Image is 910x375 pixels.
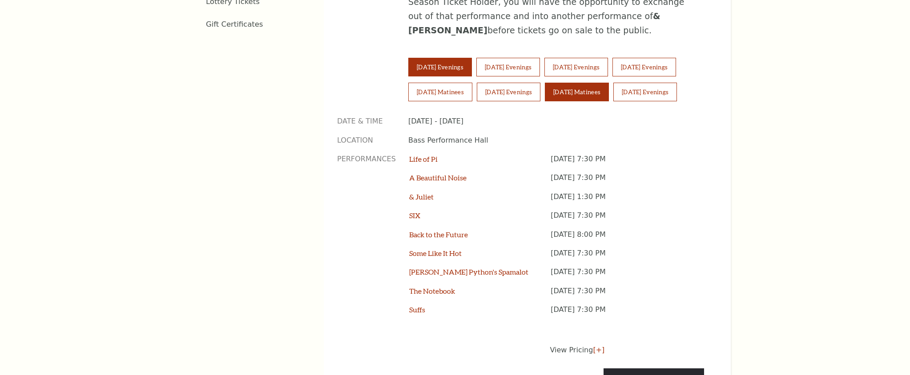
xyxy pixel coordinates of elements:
button: [DATE] Evenings [477,83,540,101]
p: [DATE] 1:30 PM [551,192,704,211]
strong: & [PERSON_NAME] [408,11,660,35]
button: [DATE] Evenings [476,58,540,76]
p: [DATE] 7:30 PM [551,305,704,323]
button: [DATE] Evenings [613,83,677,101]
button: [DATE] Evenings [544,58,608,76]
p: [DATE] 7:30 PM [551,154,704,173]
a: Back to the Future [409,230,468,239]
a: Some Like It Hot [409,249,462,257]
p: [DATE] 7:30 PM [551,248,704,267]
a: The Notebook [409,287,455,295]
p: [DATE] 7:30 PM [551,286,704,305]
a: Gift Certificates [206,20,263,28]
a: & Juliet [409,192,434,201]
p: Bass Performance Hall [408,136,704,145]
a: [PERSON_NAME] Python's Spamalot [409,267,528,276]
p: [DATE] 8:00 PM [551,230,704,248]
a: Suffs [409,305,425,314]
p: [DATE] 7:30 PM [551,267,704,286]
button: [DATE] Evenings [612,58,676,76]
a: A Beautiful Noise [409,173,467,182]
p: [DATE] - [DATE] [408,116,704,126]
p: View Pricing [550,345,705,355]
p: [DATE] 7:30 PM [551,173,704,191]
p: Location [337,136,395,145]
p: [DATE] 7:30 PM [551,211,704,229]
a: SIX [409,211,420,219]
button: [DATE] Matinees [545,83,609,101]
a: Life of Pi [409,155,438,163]
button: [DATE] Evenings [408,58,472,76]
p: Performances [337,154,396,324]
p: Date & Time [337,116,395,126]
button: [DATE] Matinees [408,83,472,101]
a: [+] [593,346,604,354]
